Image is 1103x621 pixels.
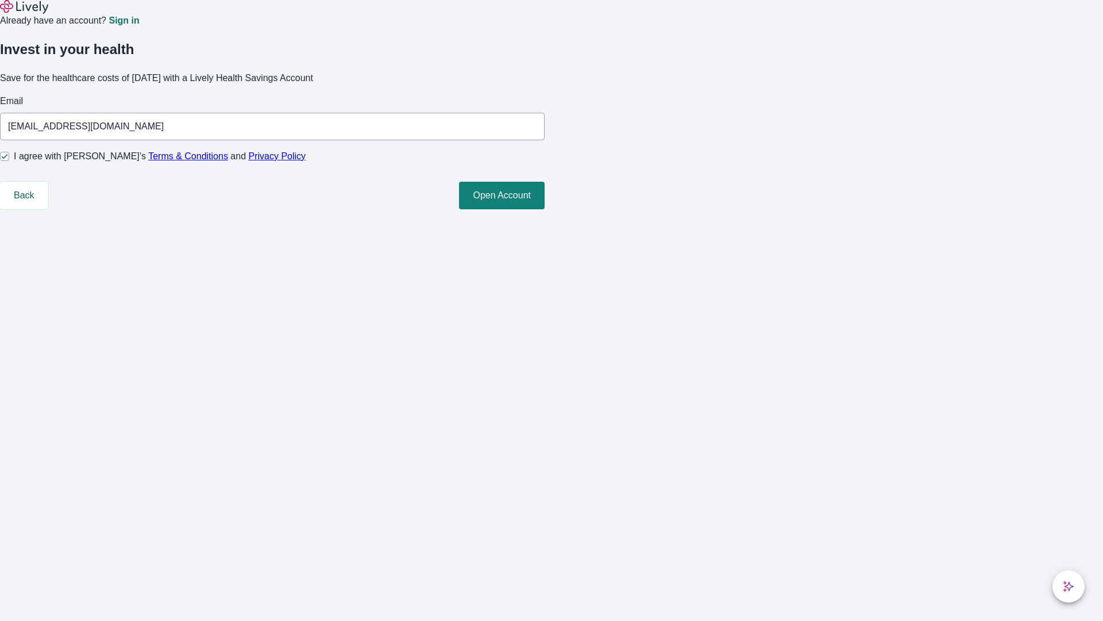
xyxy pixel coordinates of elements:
svg: Lively AI Assistant [1063,581,1074,592]
button: Open Account [459,182,545,209]
a: Sign in [109,16,139,25]
a: Terms & Conditions [148,151,228,161]
a: Privacy Policy [249,151,306,161]
button: chat [1052,570,1085,603]
span: I agree with [PERSON_NAME]’s and [14,149,306,163]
